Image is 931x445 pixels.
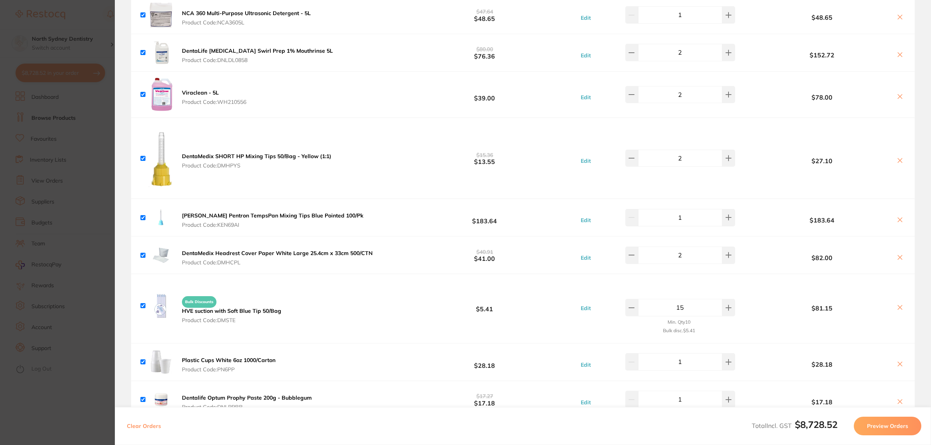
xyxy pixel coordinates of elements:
[182,153,331,160] b: DentaMedix SHORT HP Mixing Tips 50/Bag - Yellow (1:1)
[753,305,891,312] b: $81.15
[578,254,593,261] button: Edit
[578,217,593,224] button: Edit
[753,361,891,368] b: $28.18
[149,387,173,412] img: Yms1bHp4Yg
[663,328,695,333] small: Bulk disc. $5.41
[149,293,173,318] img: ODN1MW15OA
[753,398,891,405] b: $17.18
[408,298,561,313] b: $5.41
[753,94,891,101] b: $78.00
[476,8,493,15] span: $47.64
[668,319,690,325] small: Min. Qty 10
[854,417,921,435] button: Preview Orders
[125,417,163,435] button: Clear Orders
[149,124,173,193] img: czQ1MjYzdQ
[182,212,363,219] b: [PERSON_NAME] Pentron TempsPan Mixing Tips Blue Pointed 100/Pk
[180,89,249,105] button: Viraclean - 5L Product Code:WH210556
[180,153,334,169] button: DentaMedix SHORT HP Mixing Tips 50/Bag - Yellow (1:1) Product Code:DMHPYS
[476,152,493,159] span: $15.36
[578,157,593,164] button: Edit
[578,399,593,406] button: Edit
[753,157,891,164] b: $27.10
[182,99,246,105] span: Product Code: WH210556
[182,89,219,96] b: Viraclean - 5L
[182,250,373,257] b: DentaMedix Headrest Cover Paper White Large 25.4cm x 33cm 500/CTN
[753,217,891,224] b: $183.64
[180,250,375,266] button: DentaMedix Headrest Cover Paper White Large 25.4cm x 33cm 500/CTN Product Code:DMHCPL
[180,47,335,64] button: DentaLife [MEDICAL_DATA] Swirl Prep 1% Mouthrinse 5L Product Code:DNLDL0858
[476,393,493,400] span: $17.27
[476,248,493,255] span: $40.91
[408,45,561,60] b: $76.36
[149,78,173,111] img: a3Bqamgxaw
[182,259,373,266] span: Product Code: DMHCPL
[182,404,312,410] span: Product Code: DNLPPBB
[408,210,561,225] b: $183.64
[578,94,593,101] button: Edit
[149,40,173,65] img: ZGJ4NGRrdA
[752,422,838,429] span: Total Incl. GST
[182,57,333,63] span: Product Code: DNLDL0858
[753,14,891,21] b: $48.65
[182,162,331,169] span: Product Code: DMHPYS
[408,151,561,166] b: $13.55
[578,361,593,368] button: Edit
[795,419,838,430] b: $8,728.52
[149,243,173,267] img: amZiZ2Y4MQ
[182,317,281,323] span: Product Code: DMSTE
[182,10,311,17] b: NCA 360 Multi-Purpose Ultrasonic Detergent - 5L
[578,52,593,59] button: Edit
[182,296,216,308] span: Bulk Discounts
[408,392,561,407] b: $17.18
[476,46,493,53] span: $80.00
[408,87,561,102] b: $39.00
[408,8,561,22] b: $48.65
[149,205,173,230] img: MmlkaWN3bQ
[180,10,313,26] button: NCA 360 Multi-Purpose Ultrasonic Detergent - 5L Product Code:NCA3605L
[180,357,278,373] button: Plastic Cups White 6oz 1000/Carton Product Code:PN6PP
[753,254,891,261] b: $82.00
[182,366,275,373] span: Product Code: PN6PP
[149,350,173,374] img: bDRuM3kzbg
[182,222,363,228] span: Product Code: KEN69AI
[182,394,312,401] b: Dentalife Optum Prophy Paste 200g - Bubblegum
[578,14,593,21] button: Edit
[753,52,891,59] b: $152.72
[182,357,275,364] b: Plastic Cups White 6oz 1000/Carton
[180,212,366,228] button: [PERSON_NAME] Pentron TempsPan Mixing Tips Blue Pointed 100/Pk Product Code:KEN69AI
[180,394,314,411] button: Dentalife Optum Prophy Paste 200g - Bubblegum Product Code:DNLPPBB
[182,19,311,26] span: Product Code: NCA3605L
[180,293,284,324] button: Bulk Discounts HVE suction with Soft Blue Tip 50/Bag Product Code:DMSTE
[408,248,561,262] b: $41.00
[182,47,333,54] b: DentaLife [MEDICAL_DATA] Swirl Prep 1% Mouthrinse 5L
[182,307,281,314] b: HVE suction with Soft Blue Tip 50/Bag
[408,355,561,369] b: $28.18
[578,305,593,312] button: Edit
[149,3,173,28] img: NnliNTBmMg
